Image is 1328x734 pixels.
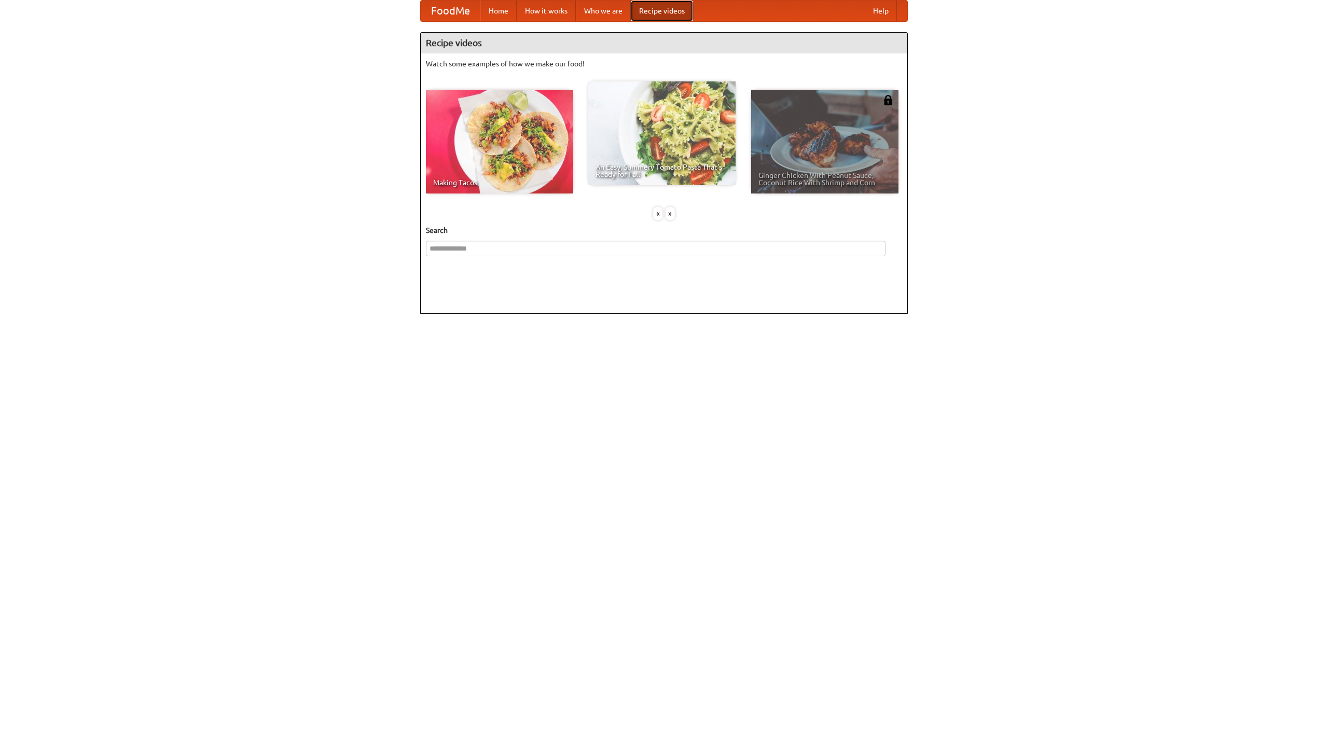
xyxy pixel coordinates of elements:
h4: Recipe videos [421,33,907,53]
a: How it works [517,1,576,21]
a: Who we are [576,1,631,21]
a: Home [480,1,517,21]
a: FoodMe [421,1,480,21]
div: » [666,207,675,220]
span: An Easy, Summery Tomato Pasta That's Ready for Fall [596,163,728,178]
img: 483408.png [883,95,893,105]
span: Making Tacos [433,179,566,186]
a: Making Tacos [426,90,573,193]
h5: Search [426,225,902,236]
a: Recipe videos [631,1,693,21]
a: An Easy, Summery Tomato Pasta That's Ready for Fall [588,81,736,185]
a: Help [865,1,897,21]
p: Watch some examples of how we make our food! [426,59,902,69]
div: « [653,207,662,220]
